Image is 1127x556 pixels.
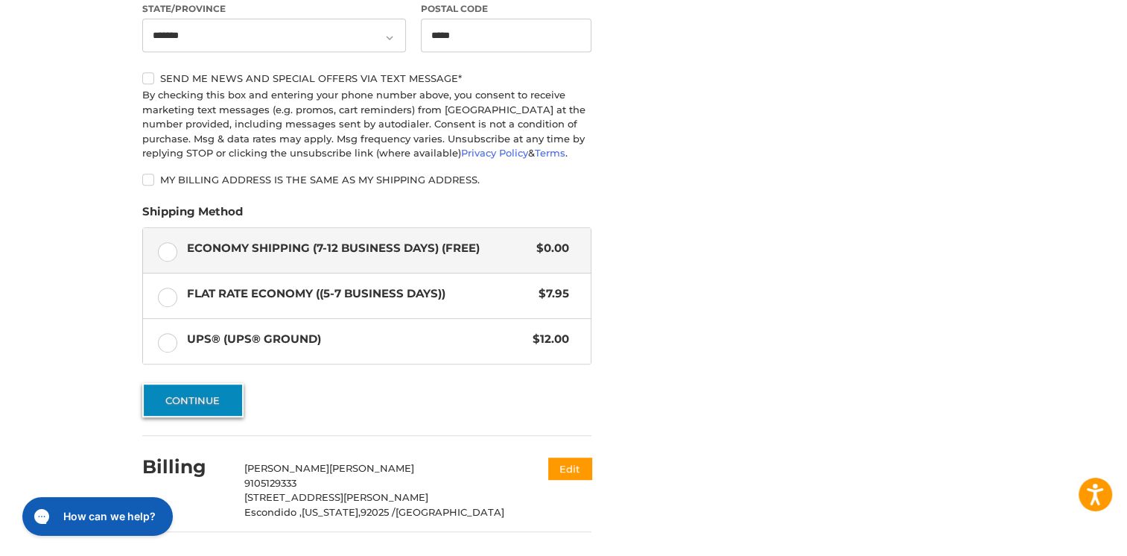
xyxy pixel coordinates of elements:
span: Escondido , [244,506,302,518]
button: Continue [142,383,244,417]
span: $12.00 [525,331,569,348]
span: UPS® (UPS® Ground) [187,331,526,348]
a: Privacy Policy [461,147,528,159]
span: Economy Shipping (7-12 Business Days) (Free) [187,240,530,257]
legend: Shipping Method [142,203,243,227]
label: My billing address is the same as my shipping address. [142,174,591,186]
span: [US_STATE], [302,506,361,518]
label: Send me news and special offers via text message* [142,72,591,84]
span: $7.95 [531,285,569,303]
span: [GEOGRAPHIC_DATA] [396,506,504,518]
label: State/Province [142,2,406,16]
span: [STREET_ADDRESS][PERSON_NAME] [244,491,428,503]
label: Postal Code [421,2,592,16]
span: 92025 / [361,506,396,518]
button: Edit [548,458,591,479]
span: $0.00 [529,240,569,257]
div: By checking this box and entering your phone number above, you consent to receive marketing text ... [142,88,591,161]
span: [PERSON_NAME] [329,462,414,474]
a: Terms [535,147,565,159]
span: 9105129333 [244,477,296,489]
iframe: Gorgias live chat messenger [15,492,177,541]
h2: Billing [142,455,229,478]
span: [PERSON_NAME] [244,462,329,474]
span: Flat Rate Economy ((5-7 Business Days)) [187,285,532,303]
